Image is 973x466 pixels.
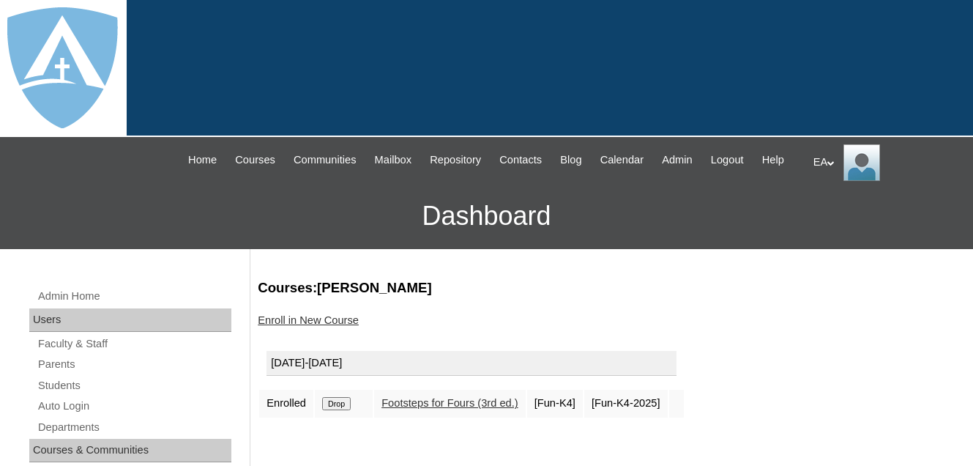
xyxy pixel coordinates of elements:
span: Home [188,152,217,169]
a: Faculty & Staff [37,335,231,353]
span: Help [762,152,784,169]
span: Logout [711,152,744,169]
div: Courses & Communities [29,439,231,462]
a: Repository [422,152,488,169]
a: Courses [228,152,283,169]
div: EA [813,144,958,181]
a: Home [181,152,224,169]
a: Auto Login [37,397,231,415]
span: Admin [662,152,693,169]
span: Calendar [600,152,644,169]
td: [Fun-K4-2025] [584,390,668,418]
h3: Dashboard [7,183,966,249]
a: Admin [655,152,700,169]
h3: Courses:[PERSON_NAME] [258,278,958,297]
span: Communities [294,152,357,169]
a: Blog [553,152,589,169]
a: Footsteps for Fours (3rd ed.) [381,397,518,409]
span: Courses [235,152,275,169]
div: [DATE]-[DATE] [266,351,676,376]
a: Logout [704,152,751,169]
span: Blog [560,152,581,169]
a: Enroll in New Course [258,314,359,326]
a: Contacts [492,152,549,169]
a: Parents [37,355,231,374]
img: EA Administrator [843,144,880,181]
a: Students [37,377,231,395]
div: Users [29,308,231,332]
a: Communities [286,152,364,169]
span: Mailbox [375,152,412,169]
input: Drop [322,397,351,410]
span: Contacts [499,152,542,169]
td: [Fun-K4] [527,390,583,418]
td: Enrolled [259,390,313,418]
span: Repository [430,152,481,169]
a: Help [755,152,791,169]
a: Calendar [593,152,651,169]
img: logo-white.png [7,7,118,128]
a: Admin Home [37,287,231,306]
a: Departments [37,418,231,437]
a: Mailbox [368,152,420,169]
